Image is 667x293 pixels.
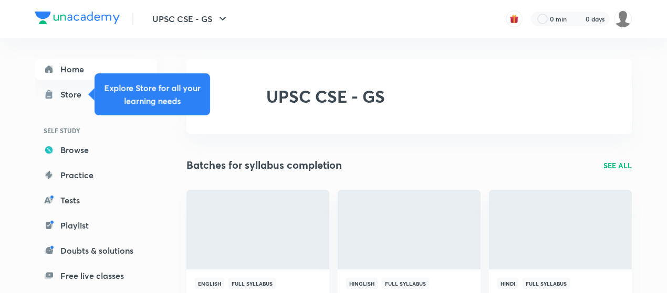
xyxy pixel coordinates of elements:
button: avatar [506,10,523,27]
img: avatar [509,14,519,24]
a: Free live classes [35,265,157,286]
button: UPSC CSE - GS [146,8,235,29]
span: Hinglish [346,278,378,289]
img: keertima [614,10,632,28]
span: Full Syllabus [228,278,276,289]
img: UPSC CSE - GS [212,80,245,113]
a: Company Logo [35,12,120,27]
img: streak [573,14,583,24]
h6: SELF STUDY [35,122,157,139]
a: Playlist [35,215,157,236]
span: Hindi [497,278,518,289]
a: Doubts & solutions [35,240,157,261]
span: English [195,278,224,289]
img: Thumbnail [487,189,633,270]
a: SEE ALL [603,160,632,171]
h5: Explore Store for all your learning needs [103,82,202,107]
img: Thumbnail [336,189,482,270]
a: Store [35,84,157,105]
h2: Batches for syllabus completion [186,157,342,173]
a: Practice [35,165,157,186]
a: Tests [35,190,157,211]
span: Full Syllabus [523,278,570,289]
img: Thumbnail [185,189,330,270]
img: Company Logo [35,12,120,24]
a: Browse [35,139,157,160]
span: Full Syllabus [382,278,429,289]
h2: UPSC CSE - GS [266,86,385,106]
a: Home [35,59,157,80]
div: Store [60,88,88,101]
